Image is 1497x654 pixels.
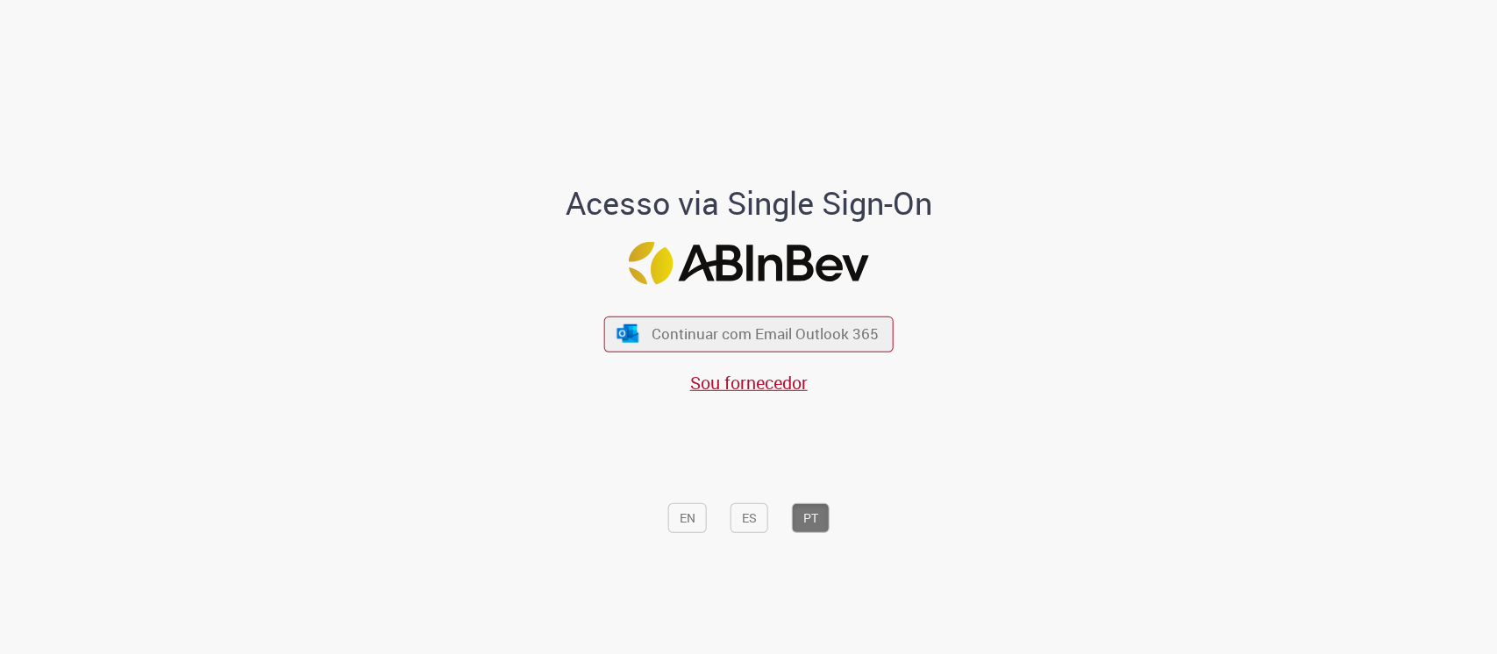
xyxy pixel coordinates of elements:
[652,323,879,344] span: Continuar com Email Outlook 365
[629,241,869,284] img: Logo ABInBev
[615,324,639,343] img: ícone Azure/Microsoft 360
[668,502,707,532] button: EN
[690,370,808,394] a: Sou fornecedor
[792,502,830,532] button: PT
[505,186,992,221] h1: Acesso via Single Sign-On
[731,502,768,532] button: ES
[604,316,894,352] button: ícone Azure/Microsoft 360 Continuar com Email Outlook 365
